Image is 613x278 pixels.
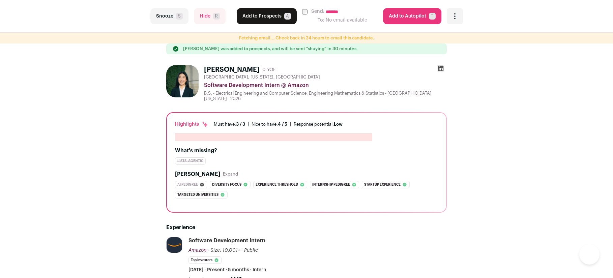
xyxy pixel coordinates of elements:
span: Amazon [188,248,206,253]
p: [PERSON_NAME] was added to prospects, and will be sent “shuying” in 30 minutes. [183,46,358,52]
span: Public [244,248,258,253]
span: · [241,247,243,254]
h2: [PERSON_NAME] [175,170,220,178]
h1: [PERSON_NAME] [204,65,260,74]
span: Experience threshold [256,181,298,188]
div: Software Development Intern @ Amazon [204,81,447,89]
button: Add to ProspectsA [237,8,297,24]
span: T [429,13,436,20]
span: Diversity focus [212,181,241,188]
div: Must have: [214,122,245,127]
div: Nice to have: [252,122,287,127]
div: To: [318,17,324,24]
label: Send: [311,8,324,16]
div: Highlights [175,121,208,128]
img: 2faa585558f37bbfd7bf6da9e7e8173244de38b8a56821026b81ab19afea44bd.jpg [166,65,199,97]
div: Response potential: [294,122,343,127]
span: R [213,13,220,20]
button: Expand [223,172,238,177]
span: [DATE] - Present · 5 months · Intern [188,267,266,273]
span: S [176,13,183,20]
span: Internship pedigree [312,181,350,188]
div: 0 YOE [262,66,276,73]
div: Lists: Agentic [175,157,206,165]
iframe: Help Scout Beacon - Open [579,244,600,265]
span: Startup experience [364,181,401,188]
img: e36df5e125c6fb2c61edd5a0d3955424ed50ce57e60c515fc8d516ef803e31c7.jpg [167,237,182,253]
span: 3 / 3 [236,122,245,126]
button: HideR [194,8,226,24]
span: A [284,13,291,20]
span: Targeted universities [177,191,218,198]
ul: | | [214,122,343,127]
button: Add to AutopilotT [383,8,441,24]
h2: Experience [166,223,447,231]
span: 4 / 5 [278,122,287,126]
button: Open dropdown [447,8,463,24]
span: · Size: 10,001+ [208,248,240,253]
div: B.S. - Electrical Engineering and Computer Science, Engineering Mathematics & Statistics - [GEOGR... [204,91,447,101]
div: Software Development Intern [188,237,265,244]
li: Top Investors [188,256,222,264]
span: [GEOGRAPHIC_DATA], [US_STATE], [GEOGRAPHIC_DATA] [204,74,320,80]
button: SnoozeS [150,8,188,24]
span: No email available [326,17,380,24]
h2: What's missing? [175,147,438,155]
span: Low [334,122,343,126]
span: Ai pedigree [177,181,198,188]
